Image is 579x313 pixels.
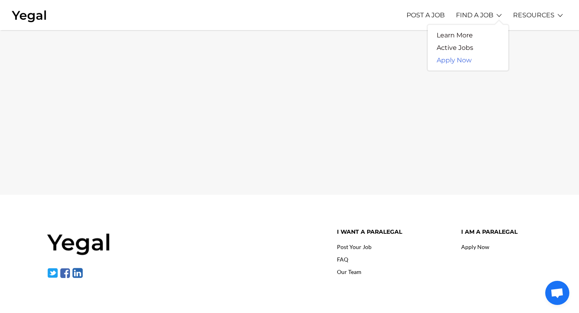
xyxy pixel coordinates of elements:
div: Open chat [545,281,569,305]
a: Apply Now [428,54,480,66]
a: Post Your Job [337,243,372,250]
a: POST A JOB [407,4,445,26]
a: Apply Now [461,243,489,250]
a: RESOURCES [513,4,554,26]
a: Our Team [337,268,361,275]
a: FIND A JOB [456,4,493,26]
a: Learn More [428,29,482,41]
a: Active Jobs [428,41,482,54]
h4: I want a paralegal [337,229,449,235]
img: linkedin-1.svg [72,268,83,279]
img: twitter-1.svg [47,268,58,279]
img: facebook-1.svg [60,268,71,279]
a: FAQ [337,256,348,263]
h4: I am a paralegal [461,229,532,235]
